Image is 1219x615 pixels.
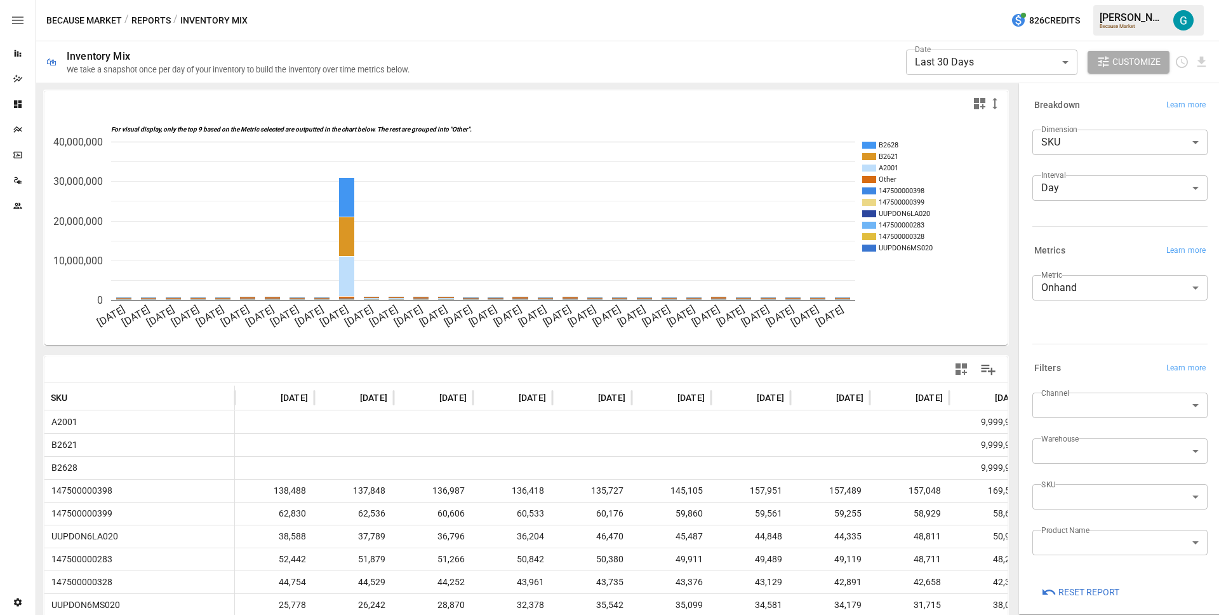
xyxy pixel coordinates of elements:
span: UUPDON6LA020 [46,531,118,541]
div: Gavin Acres [1173,10,1194,30]
text: [DATE] [392,303,424,328]
span: 42,891 [797,571,863,593]
span: UUPDON6MS020 [46,600,120,610]
span: 58,626 [956,503,1022,525]
span: Last 30 Days [915,56,974,68]
label: Product Name [1041,525,1089,536]
button: Sort [69,389,87,407]
span: 58,929 [876,503,943,525]
span: 51,879 [321,548,387,571]
span: 44,529 [321,571,387,593]
label: Warehouse [1041,433,1079,444]
span: 50,842 [479,548,546,571]
text: [DATE] [516,303,548,328]
text: [DATE] [145,303,177,328]
text: [DATE] [640,303,672,328]
span: 138,488 [241,480,308,502]
span: 49,489 [717,548,784,571]
span: 59,561 [717,503,784,525]
span: 169,520 [956,480,1022,502]
span: 50,977 [956,525,1022,548]
span: 46,470 [559,525,625,548]
span: 135,727 [559,480,625,502]
button: Customize [1088,51,1170,74]
span: 37,789 [321,525,387,548]
span: [DATE] [916,391,943,404]
span: 147500000283 [46,554,112,564]
div: SKU [1032,130,1208,155]
button: Sort [500,389,517,407]
span: 44,335 [797,525,863,548]
span: [DATE] [439,391,467,404]
span: 43,129 [717,571,784,593]
text: [DATE] [714,303,746,328]
h6: Filters [1034,362,1061,375]
div: A chart. [44,116,998,345]
text: [DATE] [194,303,226,328]
span: 62,830 [241,503,308,525]
text: [DATE] [417,303,449,328]
span: 136,987 [400,480,467,502]
text: A2001 [879,164,898,172]
text: [DATE] [269,303,300,328]
span: 50,380 [559,548,625,571]
span: 42,359 [956,571,1022,593]
div: We take a snapshot once per day of your inventory to build the inventory over time metrics below. [67,65,410,74]
span: Learn more [1166,245,1206,257]
span: 60,606 [400,503,467,525]
div: Inventory Mix [67,50,130,62]
span: [DATE] [677,391,705,404]
span: 157,951 [717,480,784,502]
span: 145,105 [638,480,705,502]
button: 826Credits [1006,9,1085,32]
span: [DATE] [836,391,863,404]
span: 49,911 [638,548,705,571]
span: 44,848 [717,525,784,548]
div: / [124,13,129,29]
text: [DATE] [120,303,152,328]
text: [DATE] [739,303,771,328]
span: 136,418 [479,480,546,502]
button: Sort [976,389,994,407]
text: 30,000,000 [53,175,103,187]
span: Reset Report [1058,585,1119,600]
div: Day [1032,175,1208,201]
span: 157,048 [876,480,943,502]
text: [DATE] [566,303,597,328]
span: 45,487 [638,525,705,548]
text: 147500000399 [879,198,924,206]
span: 147500000398 [46,485,112,496]
label: Date [915,44,931,55]
span: Learn more [1166,99,1206,112]
text: [DATE] [293,303,325,328]
span: 36,204 [479,525,546,548]
span: 826 Credits [1029,13,1080,29]
span: 44,252 [400,571,467,593]
div: 🛍 [46,56,57,68]
text: [DATE] [789,303,821,328]
text: [DATE] [814,303,846,328]
text: [DATE] [219,303,251,328]
text: 147500000398 [879,187,924,195]
label: Channel [1041,388,1069,398]
text: 40,000,000 [53,136,103,148]
span: [DATE] [757,391,784,404]
button: Sort [738,389,756,407]
text: [DATE] [491,303,523,328]
text: 147500000283 [879,221,924,229]
span: A2001 [46,417,77,427]
text: [DATE] [665,303,696,328]
span: 43,961 [479,571,546,593]
div: Because Market [1100,24,1166,29]
text: 147500000328 [879,233,924,241]
text: UUPDON6MS020 [879,244,933,252]
label: Metric [1041,269,1062,280]
button: Sort [658,389,676,407]
button: Reset Report [1032,581,1128,604]
button: Sort [817,389,835,407]
h6: Metrics [1034,244,1065,258]
text: 10,000,000 [53,255,103,267]
text: [DATE] [368,303,399,328]
text: 20,000,000 [53,215,103,227]
span: 36,796 [400,525,467,548]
